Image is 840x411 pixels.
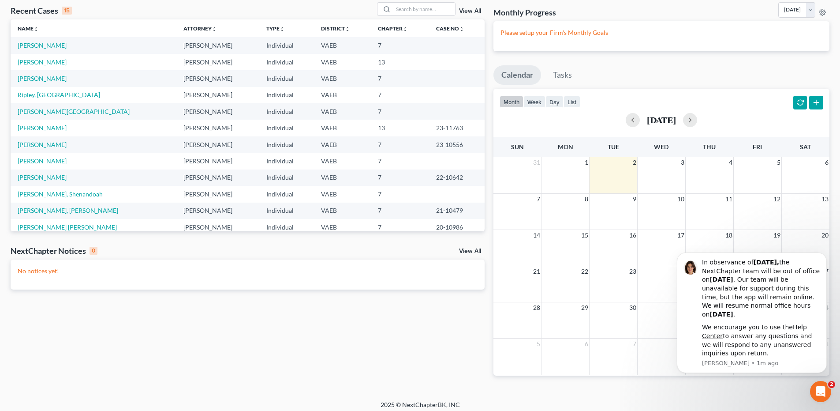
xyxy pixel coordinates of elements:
[459,8,481,14] a: View All
[176,170,259,186] td: [PERSON_NAME]
[314,153,371,169] td: VAEB
[545,65,580,85] a: Tasks
[628,266,637,277] span: 23
[532,266,541,277] span: 21
[580,302,589,313] span: 29
[608,143,619,151] span: Tue
[429,219,485,235] td: 20-10986
[371,87,429,103] td: 7
[523,96,545,108] button: week
[664,245,840,378] iframe: Intercom notifications message
[259,153,314,169] td: Individual
[18,58,67,66] a: [PERSON_NAME]
[371,136,429,153] td: 7
[314,54,371,70] td: VAEB
[314,203,371,219] td: VAEB
[545,96,564,108] button: day
[212,26,217,32] i: unfold_more
[259,120,314,136] td: Individual
[584,339,589,349] span: 6
[18,223,117,231] a: [PERSON_NAME] [PERSON_NAME]
[429,136,485,153] td: 23-10556
[371,120,429,136] td: 13
[800,143,811,151] span: Sat
[532,230,541,241] span: 14
[18,190,103,198] a: [PERSON_NAME], Shenandoah
[628,302,637,313] span: 30
[314,37,371,53] td: VAEB
[183,25,217,32] a: Attorneyunfold_more
[18,124,67,132] a: [PERSON_NAME]
[259,170,314,186] td: Individual
[493,7,556,18] h3: Monthly Progress
[828,381,835,388] span: 2
[176,103,259,120] td: [PERSON_NAME]
[536,194,541,204] span: 7
[632,157,637,168] span: 2
[371,186,429,202] td: 7
[18,75,67,82] a: [PERSON_NAME]
[580,266,589,277] span: 22
[632,194,637,204] span: 9
[176,120,259,136] td: [PERSON_NAME]
[259,70,314,87] td: Individual
[259,219,314,235] td: Individual
[703,143,716,151] span: Thu
[558,143,573,151] span: Mon
[314,170,371,186] td: VAEB
[532,302,541,313] span: 28
[371,219,429,235] td: 7
[724,230,733,241] span: 18
[429,203,485,219] td: 21-10479
[11,5,72,16] div: Recent Cases
[259,136,314,153] td: Individual
[403,26,408,32] i: unfold_more
[90,247,97,255] div: 0
[18,141,67,148] a: [PERSON_NAME]
[393,3,455,15] input: Search by name...
[676,194,685,204] span: 10
[259,37,314,53] td: Individual
[500,96,523,108] button: month
[371,37,429,53] td: 7
[176,153,259,169] td: [PERSON_NAME]
[314,103,371,120] td: VAEB
[266,25,285,32] a: Typeunfold_more
[628,230,637,241] span: 16
[676,230,685,241] span: 17
[724,194,733,204] span: 11
[371,153,429,169] td: 7
[371,54,429,70] td: 13
[536,339,541,349] span: 5
[821,194,829,204] span: 13
[459,248,481,254] a: View All
[821,230,829,241] span: 20
[18,108,130,115] a: [PERSON_NAME][GEOGRAPHIC_DATA]
[429,120,485,136] td: 23-11763
[18,173,67,181] a: [PERSON_NAME]
[314,219,371,235] td: VAEB
[564,96,580,108] button: list
[176,136,259,153] td: [PERSON_NAME]
[18,157,67,165] a: [PERSON_NAME]
[11,245,97,256] div: NextChapter Notices
[773,194,781,204] span: 12
[773,230,781,241] span: 19
[632,339,637,349] span: 7
[824,157,829,168] span: 6
[378,25,408,32] a: Chapterunfold_more
[371,103,429,120] td: 7
[18,41,67,49] a: [PERSON_NAME]
[584,157,589,168] span: 1
[176,87,259,103] td: [PERSON_NAME]
[280,26,285,32] i: unfold_more
[500,28,822,37] p: Please setup your Firm's Monthly Goals
[654,143,668,151] span: Wed
[532,157,541,168] span: 31
[18,207,118,214] a: [PERSON_NAME], [PERSON_NAME]
[459,26,464,32] i: unfold_more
